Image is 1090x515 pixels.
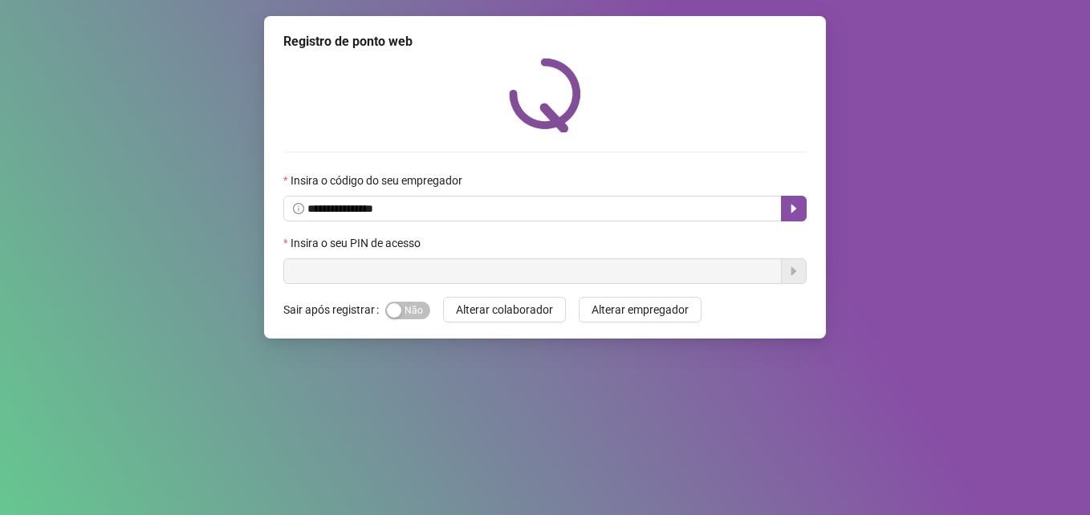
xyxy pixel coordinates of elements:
button: Alterar empregador [579,297,702,322]
div: Registro de ponto web [283,32,807,51]
label: Insira o seu PIN de acesso [283,234,431,252]
span: Alterar colaborador [456,301,553,318]
span: caret-right [787,202,800,215]
img: QRPoint [509,58,581,132]
span: info-circle [293,203,304,214]
button: Alterar colaborador [443,297,566,322]
label: Insira o código do seu empregador [283,172,473,189]
span: Alterar empregador [592,301,689,318]
label: Sair após registrar [283,297,385,322]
